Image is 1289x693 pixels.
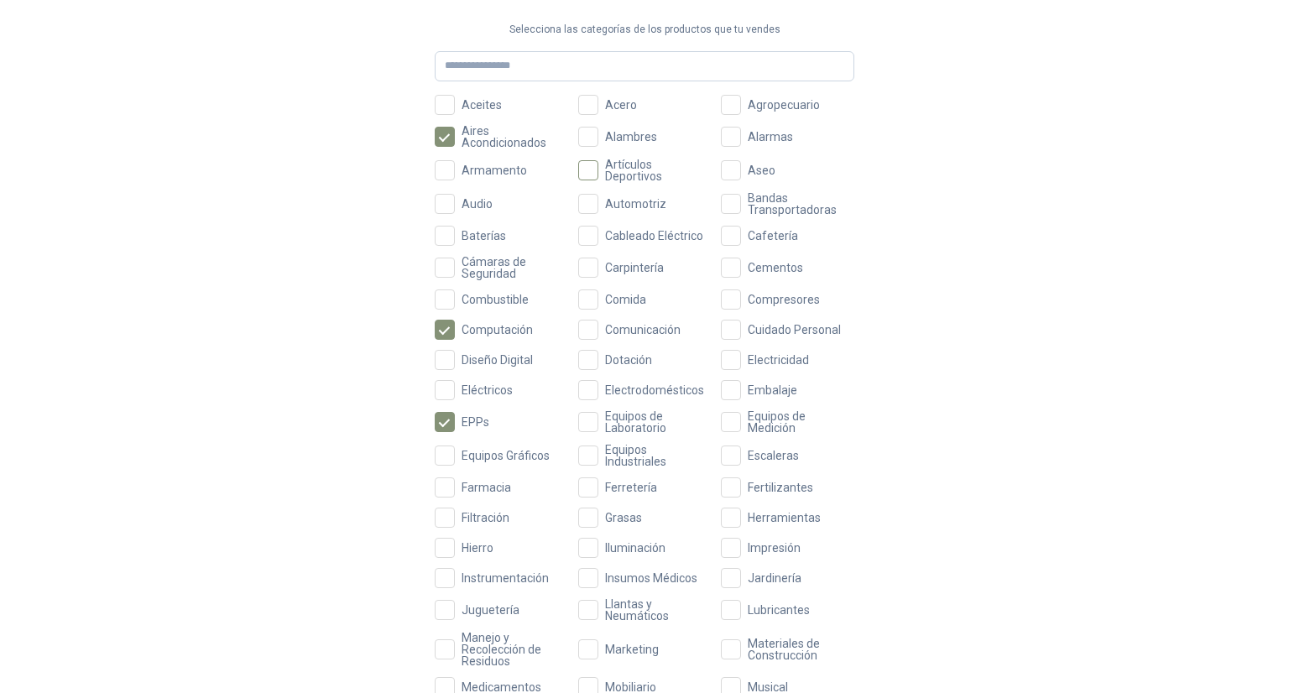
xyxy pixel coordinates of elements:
span: Automotriz [598,198,673,210]
span: Combustible [455,294,535,305]
span: Grasas [598,512,649,524]
span: Hierro [455,542,500,554]
span: Carpintería [598,262,671,274]
span: Eléctricos [455,384,519,396]
span: Instrumentación [455,572,556,584]
span: Iluminación [598,542,672,554]
span: Acero [598,99,644,111]
span: Farmacia [455,482,518,493]
span: Comida [598,294,653,305]
span: Manejo y Recolección de Residuos [455,632,568,667]
span: Musical [741,681,795,693]
span: Cuidado Personal [741,324,848,336]
span: Electrodomésticos [598,384,711,396]
span: Escaleras [741,450,806,461]
span: Cementos [741,262,810,274]
span: Audio [455,198,499,210]
span: Cafetería [741,230,805,242]
span: Filtración [455,512,516,524]
span: Bandas Transportadoras [741,192,854,216]
span: Dotación [598,354,659,366]
span: Aceites [455,99,509,111]
span: Agropecuario [741,99,827,111]
span: Fertilizantes [741,482,820,493]
span: Equipos de Medición [741,410,854,434]
span: Comunicación [598,324,687,336]
p: Selecciona las categorías de los productos que tu vendes [435,22,854,38]
span: EPPs [455,416,496,428]
span: Llantas y Neumáticos [598,598,712,622]
span: Herramientas [741,512,827,524]
span: Compresores [741,294,827,305]
span: Mobiliario [598,681,663,693]
span: Ferretería [598,482,664,493]
span: Insumos Médicos [598,572,704,584]
span: Aseo [741,164,782,176]
span: Equipos Industriales [598,444,712,467]
span: Equipos Gráficos [455,450,556,461]
span: Electricidad [741,354,816,366]
span: Embalaje [741,384,804,396]
span: Aires Acondicionados [455,125,568,148]
span: Cámaras de Seguridad [455,256,568,279]
span: Computación [455,324,540,336]
span: Artículos Deportivos [598,159,712,182]
span: Medicamentos [455,681,548,693]
span: Jardinería [741,572,808,584]
span: Armamento [455,164,534,176]
span: Alarmas [741,131,800,143]
span: Materiales de Construcción [741,638,854,661]
span: Cableado Eléctrico [598,230,710,242]
span: Impresión [741,542,807,554]
span: Diseño Digital [455,354,540,366]
span: Lubricantes [741,604,817,616]
span: Equipos de Laboratorio [598,410,712,434]
span: Alambres [598,131,664,143]
span: Juguetería [455,604,526,616]
span: Baterías [455,230,513,242]
span: Marketing [598,643,665,655]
